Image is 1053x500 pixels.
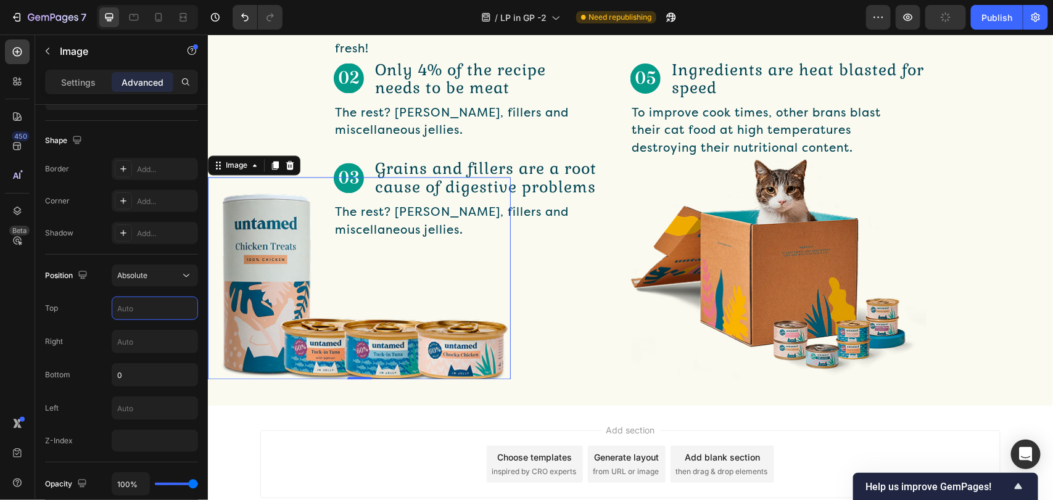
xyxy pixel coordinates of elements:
[112,397,197,419] input: Auto
[45,303,58,314] div: Top
[45,403,59,414] div: Left
[385,432,451,443] span: from URL or image
[1011,440,1041,469] div: Open Intercom Messenger
[112,473,149,495] input: Auto
[45,163,69,174] div: Border
[233,5,283,30] div: Undo/Redo
[45,268,90,284] div: Position
[208,35,1053,500] iframe: Design area
[60,44,165,59] p: Image
[137,228,195,239] div: Add...
[45,227,73,239] div: Shadow
[588,12,651,23] span: Need republishing
[45,435,73,446] div: Z-Index
[137,196,195,207] div: Add...
[112,330,197,353] input: Auto
[468,432,560,443] span: then drag & drop elements
[45,336,63,347] div: Right
[81,10,86,25] p: 7
[387,416,452,429] div: Generate layout
[61,76,96,89] p: Settings
[122,76,163,89] p: Advanced
[495,11,498,24] span: /
[865,479,1026,494] button: Show survey - Help us improve GemPages!
[12,131,30,141] div: 450
[112,364,197,386] input: Auto
[500,11,547,24] span: LP in GP -2
[45,195,70,207] div: Corner
[45,369,70,380] div: Bottom
[981,11,1012,24] div: Publish
[865,481,1011,493] span: Help us improve GemPages!
[284,432,368,443] span: inspired by CRO experts
[45,133,85,149] div: Shape
[394,389,452,402] span: Add section
[5,5,92,30] button: 7
[112,297,197,319] input: Auto
[424,70,699,123] p: To improve cook times, other brans blast their cat food at high temperatures destroying their nut...
[423,124,719,345] img: gempages_582624436331479665-e60d2da3-439c-4503-90bd-b71e488ae6b0.png
[9,226,30,236] div: Beta
[137,164,195,175] div: Add...
[290,416,365,429] div: Choose templates
[167,125,421,162] p: Grains and fillers are a root cause of digestive problems
[117,271,147,280] span: Absolute
[126,129,156,159] img: gempages_582624436331479665-48c78b4f-1d92-48fd-84e5-44526e479f69.svg
[15,126,42,137] div: Image
[112,264,198,287] button: Absolute
[45,476,89,493] div: Opacity
[477,416,552,429] div: Add blank section
[971,5,1023,30] button: Publish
